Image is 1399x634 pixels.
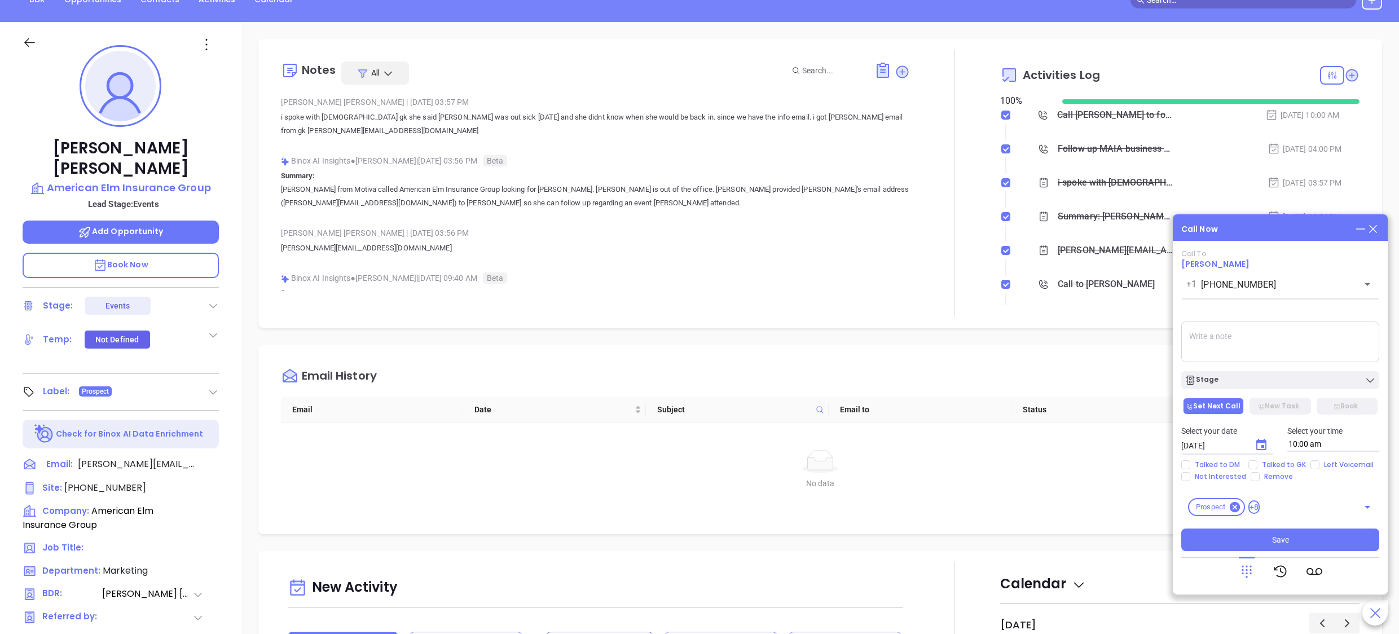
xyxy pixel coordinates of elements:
[1201,278,1343,291] input: Enter phone number or name
[1268,177,1342,189] div: [DATE] 03:57 PM
[1250,434,1273,456] button: Choose date, selected date is Oct 4, 2025
[1260,472,1297,481] span: Remove
[1181,529,1379,551] button: Save
[281,224,910,241] div: [PERSON_NAME] [PERSON_NAME] [DATE] 03:56 PM
[1058,276,1155,293] div: Call to [PERSON_NAME]
[1058,174,1174,191] div: i spoke with [DEMOGRAPHIC_DATA] gk she said [PERSON_NAME] was out sick [DATE] and she didnt know ...
[281,157,289,166] img: svg%3e
[23,138,219,179] p: [PERSON_NAME] [PERSON_NAME]
[42,541,83,553] span: Job Title:
[1000,574,1086,593] span: Calendar
[474,403,632,416] span: Date
[28,197,219,212] p: Lead Stage: Events
[78,226,164,237] span: Add Opportunity
[95,331,139,349] div: Not Defined
[42,505,89,517] span: Company:
[294,477,1346,490] div: No data
[1186,278,1196,291] p: +1
[1181,223,1218,235] div: Call Now
[1181,248,1207,259] span: Call To
[1287,425,1380,437] p: Select your time
[1319,460,1378,469] span: Left Voicemail
[46,457,73,472] span: Email:
[281,183,910,210] p: [PERSON_NAME] from Motiva called American Elm Insurance Group looking for [PERSON_NAME]. [PERSON_...
[371,67,380,78] span: All
[1248,500,1260,514] span: +8
[1023,69,1100,81] span: Activities Log
[85,51,156,121] img: profile-user
[463,397,646,423] th: Date
[350,156,355,165] span: ●
[281,289,315,297] b: Summary:
[802,64,862,77] input: Search...
[406,228,408,237] span: |
[1183,398,1244,415] button: Set Next Call
[1190,472,1251,481] span: Not Interested
[43,297,73,314] div: Stage:
[1360,276,1375,292] button: Open
[302,64,336,76] div: Notes
[302,370,377,385] div: Email History
[1309,613,1335,633] button: Previous day
[1181,440,1246,451] input: MM/DD/YYYY
[406,98,408,107] span: |
[1250,398,1310,415] button: New Task
[483,272,507,284] span: Beta
[1257,460,1310,469] span: Talked to GK
[1268,143,1342,155] div: [DATE] 04:00 PM
[42,482,62,494] span: Site :
[42,565,100,576] span: Department:
[43,331,72,348] div: Temp:
[78,457,196,471] span: [PERSON_NAME][EMAIL_ADDRESS][DOMAIN_NAME]
[82,385,109,398] span: Prospect
[34,424,54,444] img: Ai-Enrich-DaqCidB-.svg
[56,428,203,440] p: Check for Binox AI Data Enrichment
[1000,94,1049,108] div: 100 %
[1058,140,1174,157] div: Follow up MAIA business card
[281,111,910,138] p: i spoke with [DEMOGRAPHIC_DATA] gk she said [PERSON_NAME] was out sick [DATE] and she didnt know ...
[1011,397,1194,423] th: Status
[1334,613,1360,633] button: Next day
[657,403,811,416] span: Subject
[1181,371,1379,389] button: Stage
[1360,499,1375,515] button: Open
[483,155,507,166] span: Beta
[1181,425,1274,437] p: Select your date
[1058,208,1174,225] div: Summary: [PERSON_NAME] from Motiva called American Elm Insurance Group looking for [PERSON_NAME]....
[281,171,315,180] b: Summary:
[1000,619,1036,631] h2: [DATE]
[93,259,148,270] span: Book Now
[1265,109,1340,121] div: [DATE] 10:00 AM
[42,587,101,601] span: BDR:
[1058,242,1174,259] div: [PERSON_NAME][EMAIL_ADDRESS][DOMAIN_NAME]
[42,610,101,624] span: Referred by:
[1190,460,1244,469] span: Talked to DM
[1181,258,1250,270] a: [PERSON_NAME]
[829,397,1011,423] th: Email to
[1268,210,1342,223] div: [DATE] 03:56 PM
[281,270,910,287] div: Binox AI Insights [PERSON_NAME] | [DATE] 09:40 AM
[281,152,910,169] div: Binox AI Insights [PERSON_NAME] | [DATE] 03:56 PM
[281,275,289,283] img: svg%3e
[281,241,910,255] p: [PERSON_NAME][EMAIL_ADDRESS][DOMAIN_NAME]
[1317,398,1378,415] button: Book
[23,180,219,196] a: American Elm Insurance Group
[1057,107,1173,124] div: Call [PERSON_NAME] to follow up
[281,397,464,423] th: Email
[1188,498,1245,516] div: Prospect
[103,564,148,577] span: Marketing
[64,481,146,494] span: [PHONE_NUMBER]
[281,94,910,111] div: [PERSON_NAME] [PERSON_NAME] [DATE] 03:57 PM
[23,504,153,531] span: American Elm Insurance Group
[105,297,130,315] div: Events
[288,574,904,602] div: New Activity
[1272,534,1289,546] span: Save
[102,587,192,601] span: [PERSON_NAME] [PERSON_NAME]
[43,383,70,400] div: Label:
[1189,501,1232,513] span: Prospect
[350,274,355,283] span: ●
[1185,375,1218,386] div: Stage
